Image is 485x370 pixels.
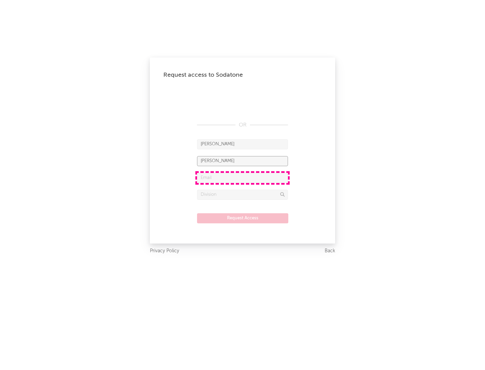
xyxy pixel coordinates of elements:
[150,247,179,255] a: Privacy Policy
[197,173,288,183] input: Email
[163,71,322,79] div: Request access to Sodatone
[197,156,288,166] input: Last Name
[197,139,288,149] input: First Name
[197,213,288,223] button: Request Access
[197,121,288,129] div: OR
[197,190,288,200] input: Division
[325,247,335,255] a: Back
